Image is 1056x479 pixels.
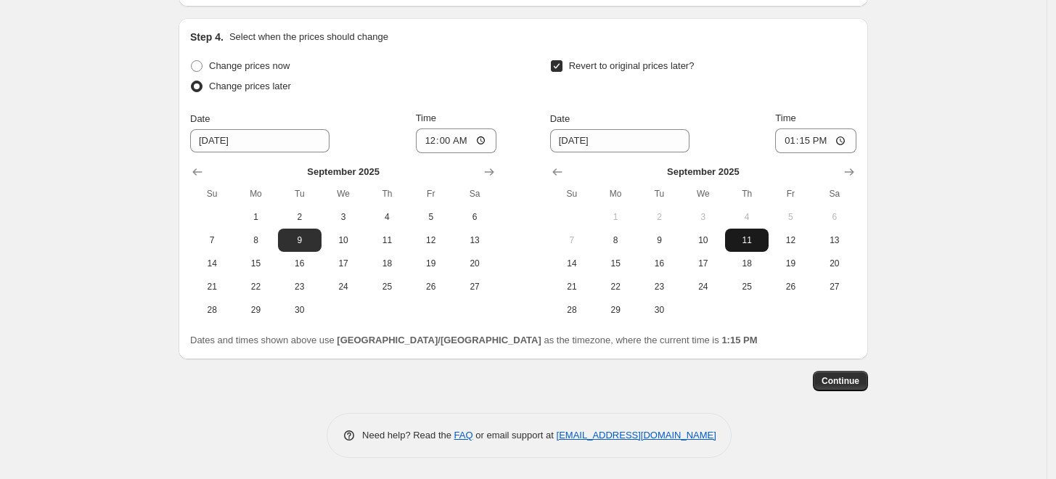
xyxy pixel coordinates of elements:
button: Sunday September 7 2025 [190,229,234,252]
span: 26 [774,281,806,292]
button: Tuesday September 2 2025 [278,205,322,229]
button: Friday September 26 2025 [409,275,453,298]
button: Sunday September 28 2025 [550,298,594,322]
button: Saturday September 13 2025 [453,229,496,252]
span: Time [416,112,436,123]
span: 5 [774,211,806,223]
span: 13 [819,234,851,246]
span: 2 [284,211,316,223]
span: 1 [599,211,631,223]
span: We [687,188,719,200]
button: Saturday September 6 2025 [453,205,496,229]
span: 11 [731,234,763,246]
span: 22 [599,281,631,292]
span: 23 [643,281,675,292]
button: Tuesday September 23 2025 [637,275,681,298]
button: Thursday September 11 2025 [725,229,769,252]
span: Change prices now [209,60,290,71]
input: 8/28/2025 [550,129,689,152]
span: Dates and times shown above use as the timezone, where the current time is [190,335,758,345]
span: 17 [687,258,719,269]
span: 24 [687,281,719,292]
button: Friday September 26 2025 [769,275,812,298]
button: Thursday September 11 2025 [365,229,409,252]
span: 1 [240,211,271,223]
th: Sunday [190,182,234,205]
span: 21 [196,281,228,292]
button: Saturday September 6 2025 [813,205,856,229]
span: Fr [415,188,447,200]
button: Sunday September 14 2025 [190,252,234,275]
button: Show previous month, August 2025 [187,162,208,182]
button: Tuesday September 9 2025 [278,229,322,252]
a: [EMAIL_ADDRESS][DOMAIN_NAME] [557,430,716,441]
span: 15 [599,258,631,269]
span: 22 [240,281,271,292]
span: 9 [643,234,675,246]
button: Friday September 19 2025 [409,252,453,275]
span: or email support at [473,430,557,441]
th: Friday [769,182,812,205]
button: Saturday September 20 2025 [813,252,856,275]
button: Monday September 8 2025 [594,229,637,252]
th: Monday [594,182,637,205]
span: 26 [415,281,447,292]
th: Thursday [725,182,769,205]
button: Sunday September 7 2025 [550,229,594,252]
input: 8/28/2025 [190,129,330,152]
button: Friday September 5 2025 [769,205,812,229]
button: Friday September 5 2025 [409,205,453,229]
span: Sa [819,188,851,200]
button: Sunday September 28 2025 [190,298,234,322]
button: Sunday September 21 2025 [190,275,234,298]
input: 12:00 [416,128,497,153]
th: Tuesday [278,182,322,205]
button: Tuesday September 16 2025 [637,252,681,275]
button: Monday September 1 2025 [594,205,637,229]
span: Su [196,188,228,200]
button: Thursday September 25 2025 [365,275,409,298]
button: Tuesday September 9 2025 [637,229,681,252]
span: 29 [599,304,631,316]
button: Monday September 22 2025 [234,275,277,298]
button: Sunday September 21 2025 [550,275,594,298]
span: 29 [240,304,271,316]
button: Monday September 1 2025 [234,205,277,229]
span: Need help? Read the [362,430,454,441]
span: 6 [819,211,851,223]
span: 14 [196,258,228,269]
span: 23 [284,281,316,292]
button: Wednesday September 24 2025 [682,275,725,298]
button: Show next month, October 2025 [479,162,499,182]
span: 6 [459,211,491,223]
span: 16 [284,258,316,269]
span: 19 [774,258,806,269]
span: 20 [459,258,491,269]
span: 30 [643,304,675,316]
span: 2 [643,211,675,223]
button: Friday September 12 2025 [769,229,812,252]
button: Thursday September 18 2025 [725,252,769,275]
button: Friday September 19 2025 [769,252,812,275]
span: 25 [731,281,763,292]
button: Wednesday September 3 2025 [682,205,725,229]
span: 25 [371,281,403,292]
span: 28 [556,304,588,316]
span: Mo [240,188,271,200]
span: Tu [284,188,316,200]
button: Saturday September 20 2025 [453,252,496,275]
span: 16 [643,258,675,269]
th: Wednesday [682,182,725,205]
span: 3 [687,211,719,223]
button: Sunday September 14 2025 [550,252,594,275]
span: 9 [284,234,316,246]
button: Monday September 15 2025 [594,252,637,275]
th: Tuesday [637,182,681,205]
button: Monday September 29 2025 [594,298,637,322]
button: Friday September 12 2025 [409,229,453,252]
th: Saturday [453,182,496,205]
span: 30 [284,304,316,316]
span: Su [556,188,588,200]
span: 4 [371,211,403,223]
span: 11 [371,234,403,246]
